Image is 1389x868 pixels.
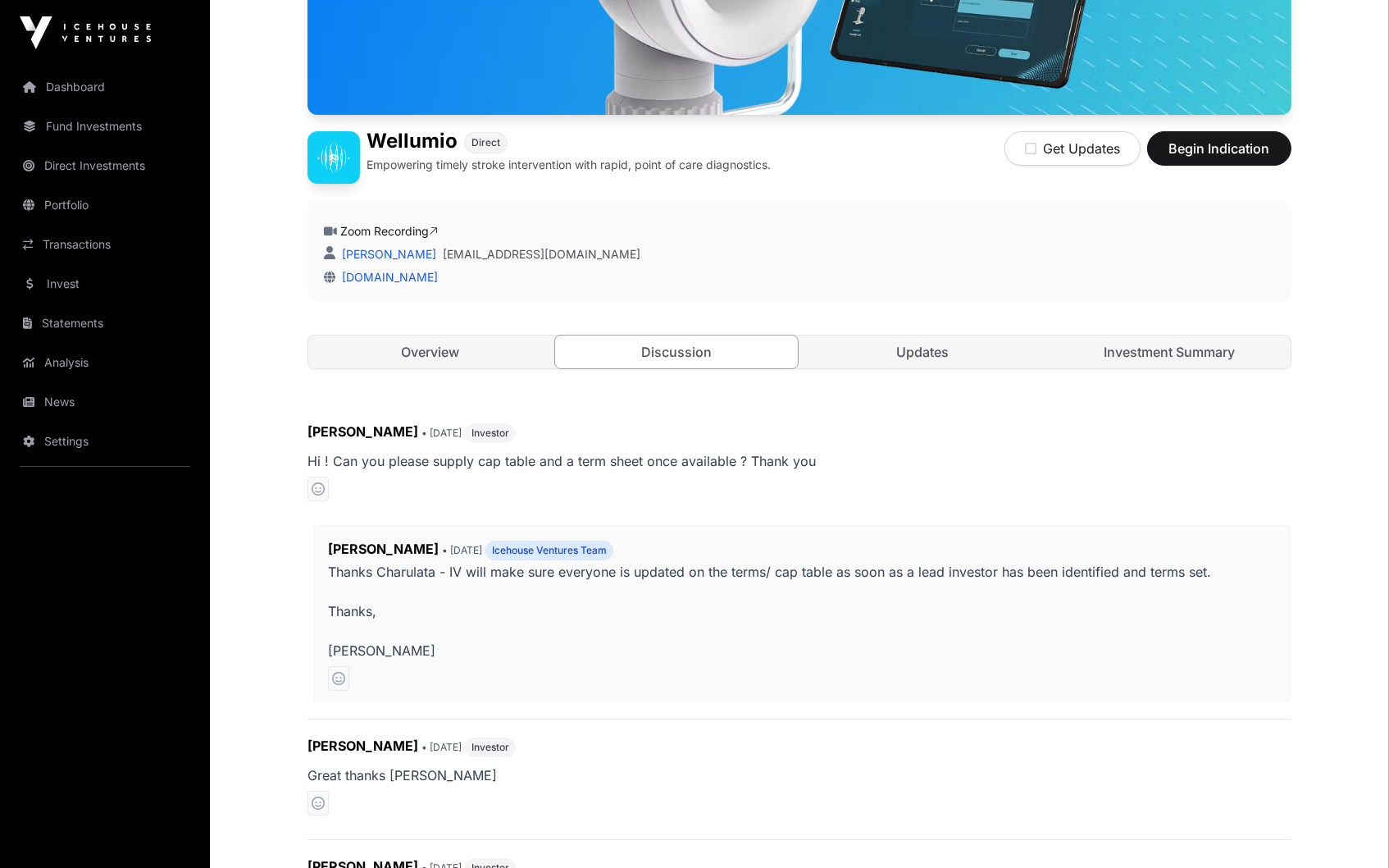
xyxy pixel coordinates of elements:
[1004,131,1141,166] button: Get Updates
[421,741,462,753] span: • [DATE]
[13,345,197,381] a: Analysis
[339,247,436,261] a: [PERSON_NAME]
[307,450,1291,473] p: Hi ! Can you please supply cap table and a term sheet once available ? Thank you
[340,224,438,238] a: Zoom Recording
[1307,789,1389,868] iframe: Chat Widget
[443,246,640,263] a: [EMAIL_ADDRESS][DOMAIN_NAME]
[367,157,771,173] p: Empowering timely stroke intervention with rapid, point of care diagnostics.
[307,423,418,440] span: [PERSON_NAME]
[1147,148,1291,164] a: Begin Indication
[1168,139,1271,158] span: Begin Indication
[442,544,482,556] span: • [DATE]
[471,741,509,754] span: Investor
[1147,131,1291,166] button: Begin Indication
[328,639,1277,662] p: [PERSON_NAME]
[801,336,1045,368] a: Updates
[20,16,151,49] img: Icehouse Ventures Logo
[492,544,607,557] span: Icehouse Ventures Team
[308,336,552,368] a: Overview
[307,764,1291,787] p: Great thanks [PERSON_NAME]
[554,335,799,369] a: Discussion
[13,148,197,184] a: Direct Investments
[471,136,500,149] span: Direct
[13,69,197,105] a: Dashboard
[13,266,197,302] a: Invest
[328,600,1277,623] p: Thanks,
[335,270,438,284] a: [DOMAIN_NAME]
[307,738,418,754] span: [PERSON_NAME]
[13,423,197,459] a: Settings
[13,187,197,223] a: Portfolio
[1048,336,1291,368] a: Investment Summary
[13,226,197,263] a: Transactions
[307,131,360,184] img: Wellumio
[13,384,197,420] a: News
[13,305,197,341] a: Statements
[328,560,1277,583] p: Thanks Charulata - IV will make sure everyone is updated on the terms/ cap table as soon as a lea...
[328,541,439,557] span: [PERSON_NAME]
[367,131,458,153] h1: Wellumio
[421,427,462,439] span: • [DATE]
[308,336,1291,368] nav: Tabs
[471,427,509,440] span: Investor
[13,108,197,144] a: Fund Investments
